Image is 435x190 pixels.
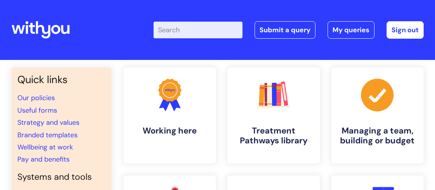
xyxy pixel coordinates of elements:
[17,106,57,115] a: Useful forms
[17,143,73,152] a: Wellbeing at work
[337,126,418,146] h4: Managing a team, building or budget
[17,155,70,164] a: Pay and benefits
[17,172,106,182] h4: Systems and tools
[255,21,315,39] a: Submit a query
[17,74,106,86] h3: Quick links
[130,126,210,136] h4: Working here
[17,130,78,140] a: Branded templates
[233,126,314,146] h4: Treatment Pathways library
[154,21,424,39] div: | -
[154,22,242,38] input: Search
[17,93,55,102] a: Our policies
[17,118,79,127] a: Strategy and values
[227,68,320,163] a: Treatment Pathways library
[387,21,424,39] a: Sign out
[331,68,424,163] a: Managing a team, building or budget
[328,21,374,39] a: My queries
[124,68,216,163] a: Working here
